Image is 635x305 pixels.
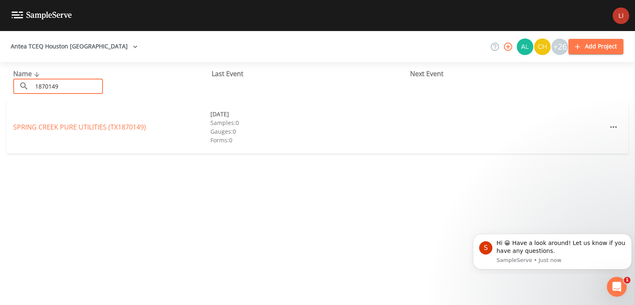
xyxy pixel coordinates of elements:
img: c74b8b8b1c7a9d34f67c5e0ca157ed15 [534,38,551,55]
button: Antea TCEQ Houston [GEOGRAPHIC_DATA] [7,39,141,54]
a: SPRING CREEK PURE UTILITIES (TX1870149) [13,122,146,132]
div: [DATE] [210,110,408,118]
div: Next Event [410,69,609,79]
div: Charles Medina [534,38,551,55]
div: Samples: 0 [210,118,408,127]
span: 1 [624,277,630,283]
div: Forms: 0 [210,136,408,144]
input: Search Projects [32,79,103,94]
img: logo [12,12,72,19]
span: Name [13,69,42,78]
img: e1cb15338d9faa5df36971f19308172f [613,7,629,24]
iframe: Intercom notifications message [470,226,635,274]
iframe: Intercom live chat [607,277,627,297]
button: Add Project [568,39,623,54]
div: Gauges: 0 [210,127,408,136]
div: Alaina Hahn [516,38,534,55]
img: 30a13df2a12044f58df5f6b7fda61338 [517,38,533,55]
div: Last Event [212,69,410,79]
div: +26 [551,38,568,55]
